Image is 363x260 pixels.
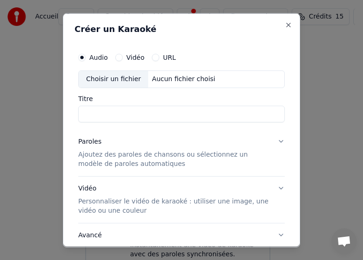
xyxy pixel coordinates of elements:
[78,197,270,215] p: Personnaliser le vidéo de karaoké : utiliser une image, une vidéo ou une couleur
[78,129,285,176] button: ParolesAjoutez des paroles de chansons ou sélectionnez un modèle de paroles automatiques
[126,54,144,60] label: Vidéo
[78,176,285,222] button: VidéoPersonnaliser le vidéo de karaoké : utiliser une image, une vidéo ou une couleur
[163,54,176,60] label: URL
[148,74,219,83] div: Aucun fichier choisi
[78,137,101,146] div: Paroles
[75,25,288,33] h2: Créer un Karaoké
[78,95,285,101] label: Titre
[79,70,148,87] div: Choisir un fichier
[78,150,270,168] p: Ajoutez des paroles de chansons ou sélectionnez un modèle de paroles automatiques
[78,223,285,247] button: Avancé
[78,184,270,215] div: Vidéo
[89,54,108,60] label: Audio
